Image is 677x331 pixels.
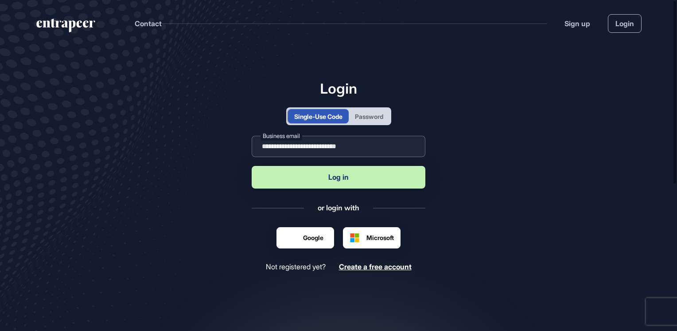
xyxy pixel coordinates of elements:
div: Single-Use Code [294,112,342,121]
span: Not registered yet? [266,263,326,271]
button: Log in [252,166,425,189]
label: Business email [261,131,302,141]
h1: Login [252,80,425,97]
button: Contact [135,18,162,29]
div: Password [355,112,383,121]
a: Sign up [564,18,590,29]
a: Login [608,14,642,33]
a: entrapeer-logo [35,19,96,35]
span: Microsoft [366,233,394,242]
a: Create a free account [339,263,412,271]
div: or login with [318,203,359,213]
